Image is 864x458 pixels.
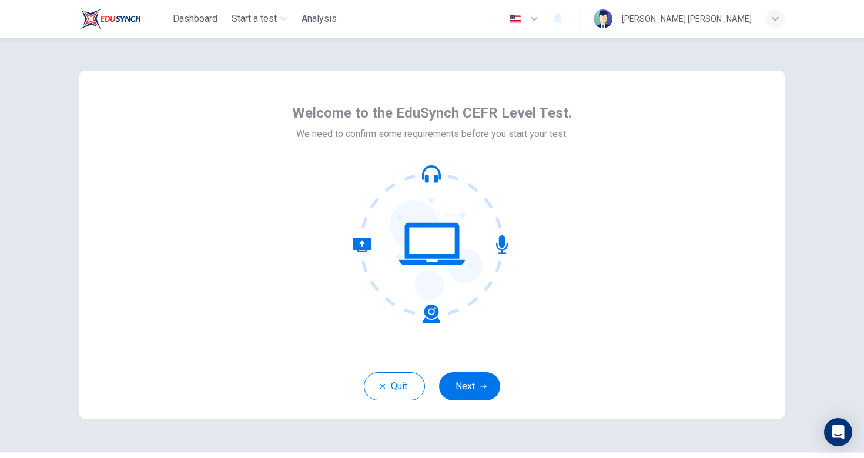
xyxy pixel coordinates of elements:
[79,7,141,31] img: EduSynch logo
[824,418,852,446] div: Open Intercom Messenger
[297,8,341,29] button: Analysis
[508,15,523,24] img: en
[297,8,341,29] div: You need a license to access this content
[302,12,337,26] span: Analysis
[622,12,752,26] div: [PERSON_NAME] [PERSON_NAME]
[439,372,500,400] button: Next
[364,372,425,400] button: Quit
[227,8,292,29] button: Start a test
[594,9,612,28] img: Profile picture
[296,127,568,141] span: We need to confirm some requirements before you start your test.
[292,103,572,122] span: Welcome to the EduSynch CEFR Level Test.
[232,12,277,26] span: Start a test
[168,8,222,29] button: Dashboard
[79,7,168,31] a: EduSynch logo
[173,12,217,26] span: Dashboard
